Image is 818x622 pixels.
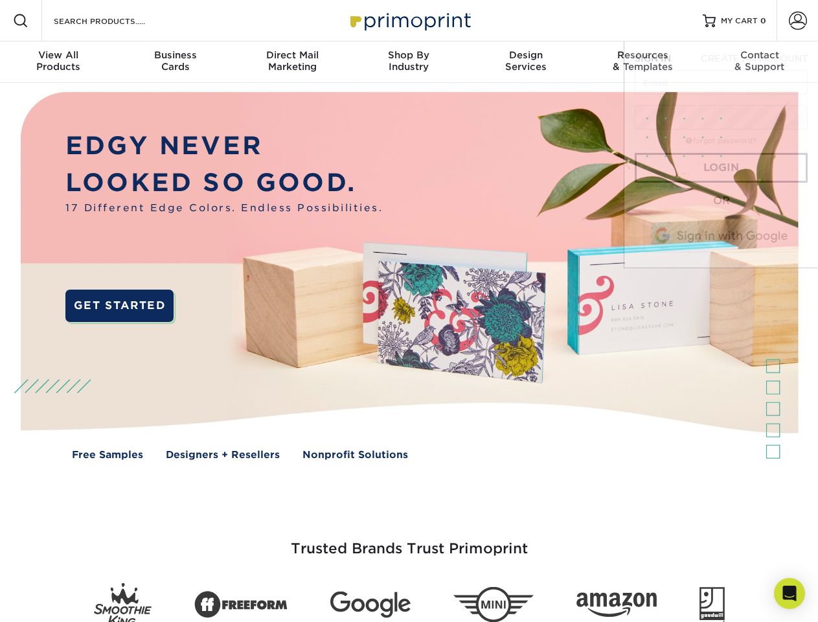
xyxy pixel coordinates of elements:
[701,53,808,63] span: CREATE AN ACCOUNT
[65,165,383,202] p: LOOKED SO GOOD.
[65,128,383,165] p: EDGY NEVER
[576,593,657,617] img: Amazon
[117,41,233,83] a: BusinessCards
[65,201,383,216] span: 17 Different Edge Colors. Endless Possibilities.
[350,41,467,83] a: Shop ByIndustry
[234,49,350,61] span: Direct Mail
[234,49,350,73] div: Marketing
[721,16,758,27] span: MY CART
[584,49,701,73] div: & Templates
[302,448,408,463] a: Nonprofit Solutions
[774,578,805,609] div: Open Intercom Messenger
[635,70,808,95] input: Email
[635,193,808,209] div: OR
[72,448,143,463] a: Free Samples
[52,13,179,29] input: SEARCH PRODUCTS.....
[330,592,411,618] img: Google
[635,153,808,183] a: Login
[584,41,701,83] a: Resources& Templates
[30,509,788,573] h3: Trusted Brands Trust Primoprint
[468,49,584,61] span: Design
[345,6,474,34] img: Primoprint
[699,587,725,622] img: Goodwill
[584,49,701,61] span: Resources
[635,53,671,63] span: SIGN IN
[166,448,280,463] a: Designers + Resellers
[65,290,174,322] a: GET STARTED
[3,582,110,617] iframe: Google Customer Reviews
[234,41,350,83] a: Direct MailMarketing
[468,49,584,73] div: Services
[117,49,233,73] div: Cards
[350,49,467,61] span: Shop By
[686,137,756,145] a: forgot password?
[468,41,584,83] a: DesignServices
[350,49,467,73] div: Industry
[760,16,766,25] span: 0
[117,49,233,61] span: Business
